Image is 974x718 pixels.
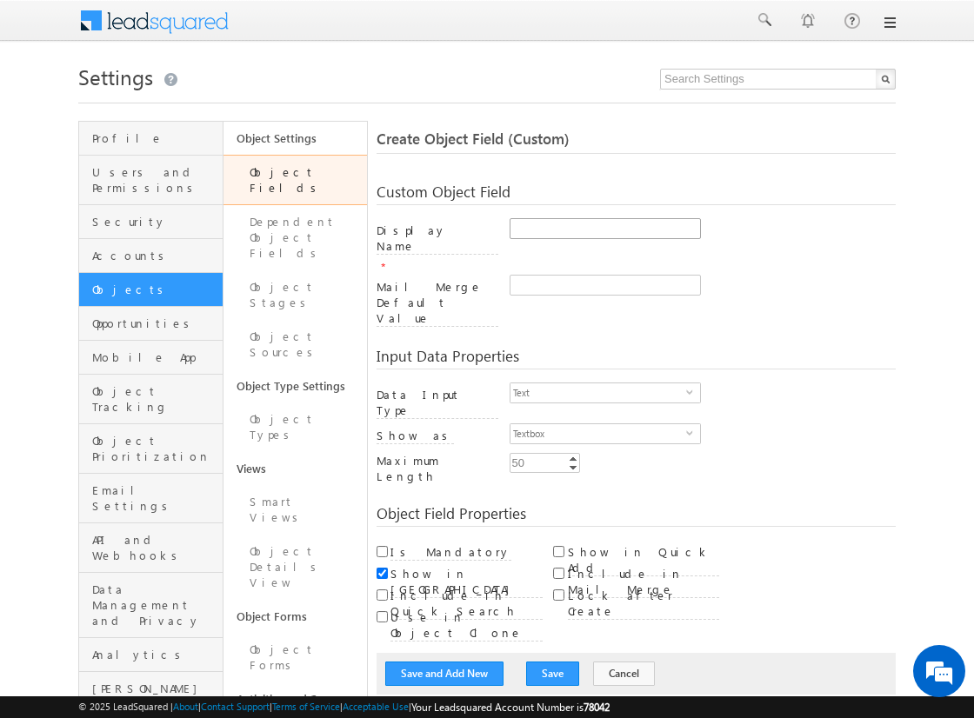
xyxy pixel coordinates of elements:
[201,701,270,712] a: Contact Support
[377,129,570,149] span: Create Object Field (Custom)
[223,535,368,600] a: Object Details View
[223,402,368,452] a: Object Types
[390,582,542,596] a: Show in [GEOGRAPHIC_DATA]
[223,682,368,715] a: Activities and Scores
[568,603,719,618] a: Lock after Create
[566,462,580,472] a: Decrement
[568,544,719,576] label: Show in Quick Add
[568,566,719,598] label: Include in Mail Merge
[377,506,896,527] div: Object Field Properties
[390,544,511,561] label: Is Mandatory
[223,155,368,205] a: Object Fields
[377,453,498,484] label: Maximum Length
[223,320,368,369] a: Object Sources
[568,588,719,620] label: Lock after Create
[92,582,218,628] span: Data Management and Privacy
[90,91,292,114] div: Chat with us now
[510,383,686,402] span: Text
[377,387,498,419] label: Data Input Type
[79,156,223,205] a: Users and Permissions
[92,316,218,331] span: Opportunities
[411,701,610,714] span: Your Leadsquared Account Number is
[377,349,896,369] div: Input Data Properties
[377,310,498,325] a: Mail Merge Default Value
[285,9,327,50] div: Minimize live chat window
[377,279,498,327] label: Mail Merge Default Value
[223,205,368,270] a: Dependent Object Fields
[92,349,218,365] span: Mobile App
[390,609,542,642] label: Use in Object Clone
[79,239,223,273] a: Accounts
[223,122,368,155] a: Object Settings
[92,482,218,514] span: Email Settings
[79,273,223,307] a: Objects
[92,130,218,146] span: Profile
[568,582,719,596] a: Include in Mail Merge
[79,672,223,706] a: [PERSON_NAME]
[223,633,368,682] a: Object Forms
[92,214,218,229] span: Security
[79,474,223,523] a: Email Settings
[272,701,340,712] a: Terms of Service
[223,369,368,402] a: Object Type Settings
[390,625,542,640] a: Use in Object Clone
[92,282,218,297] span: Objects
[510,424,686,443] span: Textbox
[92,647,218,662] span: Analytics
[78,63,153,90] span: Settings
[79,205,223,239] a: Security
[79,341,223,375] a: Mobile App
[30,91,73,114] img: d_60004797649_company_0_60004797649
[79,424,223,474] a: Object Prioritization
[79,638,223,672] a: Analytics
[223,452,368,485] a: Views
[223,485,368,535] a: Smart Views
[23,161,317,521] textarea: Type your message and hit 'Enter'
[92,433,218,464] span: Object Prioritization
[92,248,218,263] span: Accounts
[79,307,223,341] a: Opportunities
[390,603,542,618] a: Include in Quick Search
[584,701,610,714] span: 78042
[223,600,368,633] a: Object Forms
[173,701,198,712] a: About
[377,184,896,205] div: Custom Object Field
[660,69,896,90] input: Search Settings
[377,428,454,444] label: Show as
[568,560,719,575] a: Show in Quick Add
[92,532,218,563] span: API and Webhooks
[92,164,218,196] span: Users and Permissions
[510,453,528,473] div: 50
[390,544,511,559] a: Is Mandatory
[78,699,610,715] span: © 2025 LeadSquared | | | | |
[390,566,542,598] label: Show in [GEOGRAPHIC_DATA]
[593,661,655,686] button: Cancel
[79,573,223,638] a: Data Management and Privacy
[79,122,223,156] a: Profile
[566,454,580,462] a: Increment
[343,701,409,712] a: Acceptable Use
[390,588,542,620] label: Include in Quick Search
[686,388,700,396] span: select
[223,270,368,320] a: Object Stages
[92,681,218,696] span: [PERSON_NAME]
[79,375,223,424] a: Object Tracking
[92,383,218,415] span: Object Tracking
[385,661,504,686] button: Save and Add New
[237,535,316,559] em: Start Chat
[377,428,454,442] a: Show as
[526,661,579,686] button: Save
[377,238,498,253] a: Display Name
[377,402,498,417] a: Data Input Type
[79,523,223,573] a: API and Webhooks
[377,223,498,255] label: Display Name
[686,429,700,436] span: select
